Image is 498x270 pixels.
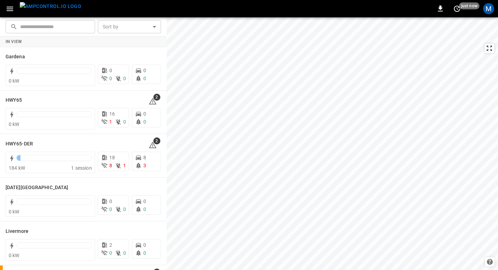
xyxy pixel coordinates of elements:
[9,121,19,127] span: 0 kW
[153,137,160,144] span: 2
[483,3,494,14] div: profile-icon
[143,155,146,160] span: 8
[109,163,112,168] span: 8
[6,53,25,61] h6: Gardena
[109,155,115,160] span: 18
[143,68,146,73] span: 0
[109,111,115,117] span: 16
[459,2,480,9] span: just now
[6,228,28,235] h6: Livermore
[153,94,160,101] span: 2
[9,253,19,258] span: 0 kW
[143,76,146,81] span: 0
[143,242,146,248] span: 0
[6,39,22,44] strong: In View
[109,199,112,204] span: 0
[71,165,92,171] span: 1 session
[109,242,112,248] span: 2
[9,209,19,214] span: 0 kW
[109,68,112,73] span: 0
[143,206,146,212] span: 0
[6,96,22,104] h6: HWY65
[123,119,126,125] span: 0
[109,250,112,256] span: 0
[143,250,146,256] span: 0
[6,140,33,148] h6: HWY65-DER
[143,199,146,204] span: 0
[167,17,498,270] canvas: Map
[109,76,112,81] span: 0
[123,250,126,256] span: 0
[20,2,81,11] img: ampcontrol.io logo
[9,78,19,84] span: 0 kW
[143,163,146,168] span: 3
[143,119,146,125] span: 0
[109,206,112,212] span: 0
[451,3,463,14] button: set refresh interval
[123,76,126,81] span: 0
[123,163,126,168] span: 1
[6,184,68,192] h6: Karma Center
[9,165,25,171] span: 184 kW
[109,119,112,125] span: 1
[123,206,126,212] span: 0
[143,111,146,117] span: 0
